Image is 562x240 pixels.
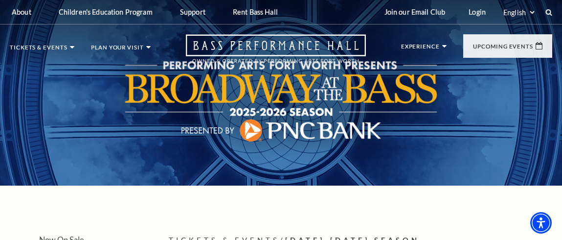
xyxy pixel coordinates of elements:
[180,8,205,16] p: Support
[501,8,536,17] select: Select:
[59,8,153,16] p: Children's Education Program
[473,44,533,54] p: Upcoming Events
[401,44,440,54] p: Experience
[530,212,552,234] div: Accessibility Menu
[91,45,144,55] p: Plan Your Visit
[233,8,278,16] p: Rent Bass Hall
[10,45,67,55] p: Tickets & Events
[12,8,31,16] p: About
